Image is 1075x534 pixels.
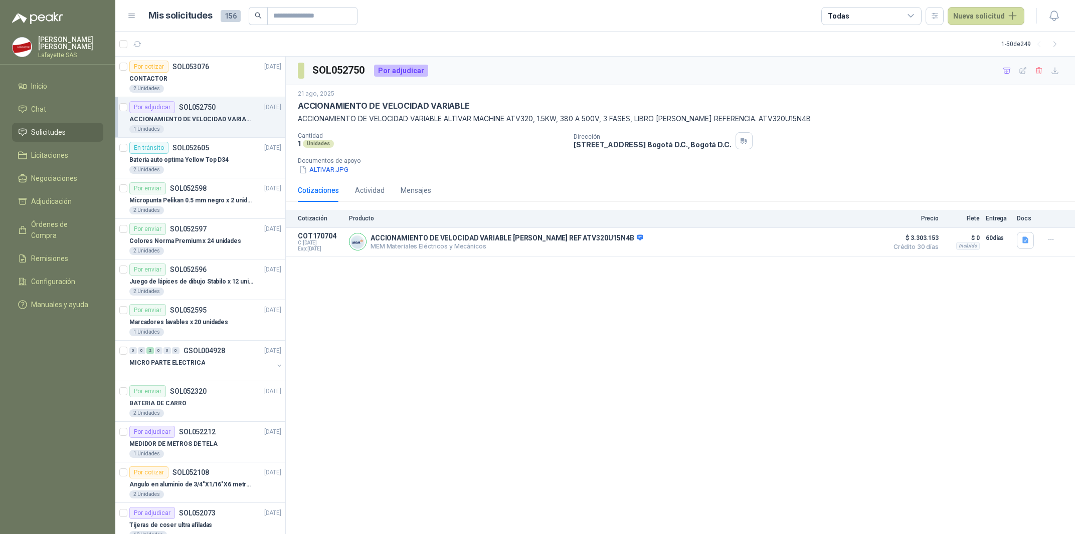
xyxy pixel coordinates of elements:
[221,10,241,22] span: 156
[31,276,75,287] span: Configuración
[986,215,1011,222] p: Entrega
[38,52,103,58] p: Lafayette SAS
[129,288,164,296] div: 2 Unidades
[401,185,431,196] div: Mensajes
[115,259,285,300] a: Por enviarSOL052596[DATE] Juego de lápices de dibujo Stabilo x 12 unidades2 Unidades
[129,74,167,84] p: CONTACTOR
[38,36,103,50] p: [PERSON_NAME] [PERSON_NAME]
[115,57,285,97] a: Por cotizarSOL053076[DATE] CONTACTOR2 Unidades
[264,427,281,437] p: [DATE]
[172,347,180,354] div: 0
[945,232,980,244] p: $ 0
[115,138,285,178] a: En tránsitoSOL052605[DATE] Batería auto optima Yellow Top D342 Unidades
[298,139,301,148] p: 1
[163,347,171,354] div: 0
[115,219,285,259] a: Por enviarSOL052597[DATE] Colores Norma Premium x 24 unidades2 Unidades
[12,215,103,245] a: Órdenes de Compra
[129,277,254,287] p: Juego de lápices de dibujo Stabilo x 12 unidades
[129,328,164,336] div: 1 Unidades
[888,215,939,222] p: Precio
[264,346,281,356] p: [DATE]
[129,236,241,246] p: Colores Norma Premium x 24 unidades
[31,219,94,241] span: Órdenes de Compra
[129,466,168,478] div: Por cotizar
[349,233,366,250] img: Company Logo
[298,232,343,240] p: COT170704
[170,225,207,232] p: SOL052597
[298,132,566,139] p: Cantidad
[13,38,32,57] img: Company Logo
[355,185,385,196] div: Actividad
[12,272,103,291] a: Configuración
[298,113,1063,124] p: ACCIONAMIENTO DE VELOCIDAD VARIABLE ALTIVAR MACHINE ATV320, 1.5KW, 380 A 500V, 3 FASES, LIBRO [PE...
[129,223,166,235] div: Por enviar
[129,450,164,458] div: 1 Unidades
[129,166,164,174] div: 2 Unidades
[146,347,154,354] div: 2
[129,490,164,498] div: 2 Unidades
[31,299,88,310] span: Manuales y ayuda
[1001,36,1063,52] div: 1 - 50 de 249
[129,247,164,255] div: 2 Unidades
[31,196,72,207] span: Adjudicación
[264,224,281,234] p: [DATE]
[129,347,137,354] div: 0
[12,12,63,24] img: Logo peakr
[129,399,187,408] p: BATERIA DE CARRO
[129,182,166,194] div: Por enviar
[298,185,339,196] div: Cotizaciones
[264,508,281,518] p: [DATE]
[574,140,731,149] p: [STREET_ADDRESS] Bogotá D.C. , Bogotá D.C.
[184,347,225,354] p: GSOL004928
[172,144,209,151] p: SOL052605
[31,127,66,138] span: Solicitudes
[31,104,46,115] span: Chat
[945,215,980,222] p: Flete
[12,249,103,268] a: Remisiones
[170,388,207,395] p: SOL052320
[129,409,164,417] div: 2 Unidades
[31,173,77,184] span: Negociaciones
[172,63,209,70] p: SOL053076
[574,133,731,140] p: Dirección
[129,206,164,214] div: 2 Unidades
[12,100,103,119] a: Chat
[956,242,980,250] div: Incluido
[31,150,68,161] span: Licitaciones
[129,318,228,327] p: Marcadores lavables x 20 unidades
[129,426,175,438] div: Por adjudicar
[264,143,281,153] p: [DATE]
[129,304,166,316] div: Por enviar
[888,232,939,244] span: $ 3.303.153
[298,89,334,99] p: 21 ago, 2025
[129,439,218,449] p: MEDIDOR DE METROS DE TELA
[170,185,207,192] p: SOL052598
[31,253,68,264] span: Remisiones
[298,101,470,111] p: ACCIONAMIENTO DE VELOCIDAD VARIABLE
[129,358,205,368] p: MICRO PARTE ELECTRICA
[170,307,207,314] p: SOL052595
[129,85,164,93] div: 2 Unidades
[264,468,281,477] p: [DATE]
[12,123,103,142] a: Solicitudes
[179,428,216,435] p: SOL052212
[129,507,175,519] div: Por adjudicar
[12,146,103,165] a: Licitaciones
[371,242,643,250] p: MEM Materiales Eléctricos y Mecánicos
[12,295,103,314] a: Manuales y ayuda
[155,347,162,354] div: 0
[312,63,366,78] h3: SOL052750
[12,192,103,211] a: Adjudicación
[129,345,283,377] a: 0 0 2 0 0 0 GSOL004928[DATE] MICRO PARTE ELECTRICA
[115,422,285,462] a: Por adjudicarSOL052212[DATE] MEDIDOR DE METROS DE TELA1 Unidades
[374,65,428,77] div: Por adjudicar
[298,215,343,222] p: Cotización
[298,246,343,252] span: Exp: [DATE]
[264,387,281,396] p: [DATE]
[172,469,209,476] p: SOL052108
[298,157,1071,164] p: Documentos de apoyo
[298,164,349,175] button: ALTIVAR.JPG
[129,385,166,397] div: Por enviar
[179,104,216,111] p: SOL052750
[129,115,254,124] p: ACCIONAMIENTO DE VELOCIDAD VARIABLE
